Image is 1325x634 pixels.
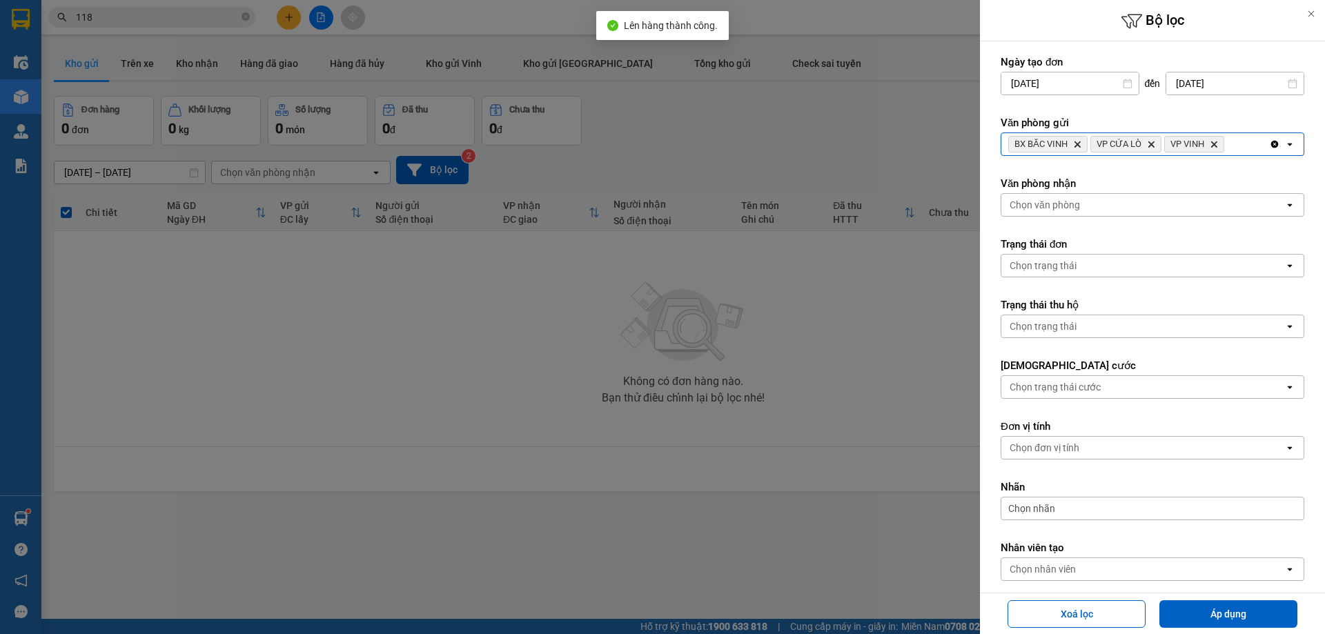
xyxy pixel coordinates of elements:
div: Chọn nhân viên [1010,562,1076,576]
svg: open [1284,382,1295,393]
span: VP CỬA LÒ, close by backspace [1090,136,1161,152]
span: [GEOGRAPHIC_DATA], [GEOGRAPHIC_DATA] ↔ [GEOGRAPHIC_DATA] [79,43,192,79]
input: Select a date. [1166,72,1304,95]
svg: Clear all [1269,139,1280,150]
span: check-circle [607,20,618,31]
label: Trạng thái đơn [1001,237,1304,251]
span: VP CỬA LÒ [1097,139,1141,150]
span: đến [1145,77,1161,90]
label: Ngày tạo đơn [1001,55,1304,69]
button: Xoá lọc [1008,600,1146,628]
svg: open [1284,321,1295,332]
strong: TĐ chuyển phát: [67,100,135,110]
img: logo [8,34,63,102]
strong: PHIẾU GỬI HÀNG [81,83,193,97]
div: Chọn trạng thái [1010,319,1077,333]
svg: Delete [1210,140,1218,148]
button: Áp dụng [1159,600,1297,628]
svg: Delete [1073,140,1081,148]
svg: open [1284,139,1295,150]
span: Lên hàng thành công. [624,20,718,31]
svg: open [1284,260,1295,271]
label: Nhãn [1001,480,1304,494]
svg: Delete [1147,140,1155,148]
label: Đơn vị tính [1001,419,1304,433]
input: Selected BX BẮC VINH, VP CỬA LÒ, VP VINH. [1227,137,1228,151]
div: Chọn văn phòng [1010,198,1080,212]
div: Chọn đơn vị tính [1010,441,1079,455]
span: BX BẮC VINH, close by backspace [1008,136,1088,152]
svg: open [1284,564,1295,575]
h6: Bộ lọc [980,10,1325,32]
input: Select a date. [1001,72,1139,95]
label: Nhân viên tạo [1001,541,1304,555]
strong: TĐ đặt vé: 1900 545 555 [97,100,206,121]
label: Văn phòng gửi [1001,116,1304,130]
strong: 1900 57 57 57 - [135,100,193,110]
label: Trạng thái thu hộ [1001,298,1304,312]
svg: open [1284,442,1295,453]
label: Văn phòng nhận [1001,177,1304,190]
label: [DEMOGRAPHIC_DATA] cước [1001,359,1304,373]
span: BX BẮC VINH [1014,139,1068,150]
svg: open [1284,199,1295,210]
div: Chọn trạng thái [1010,259,1077,273]
strong: CHUYỂN PHÁT NHANH AN PHÚ QUÝ [71,11,202,41]
span: VP VINH, close by backspace [1164,136,1224,152]
div: Chọn trạng thái cước [1010,380,1101,394]
span: Chọn nhãn [1008,502,1055,515]
span: VP VINH [1170,139,1204,150]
